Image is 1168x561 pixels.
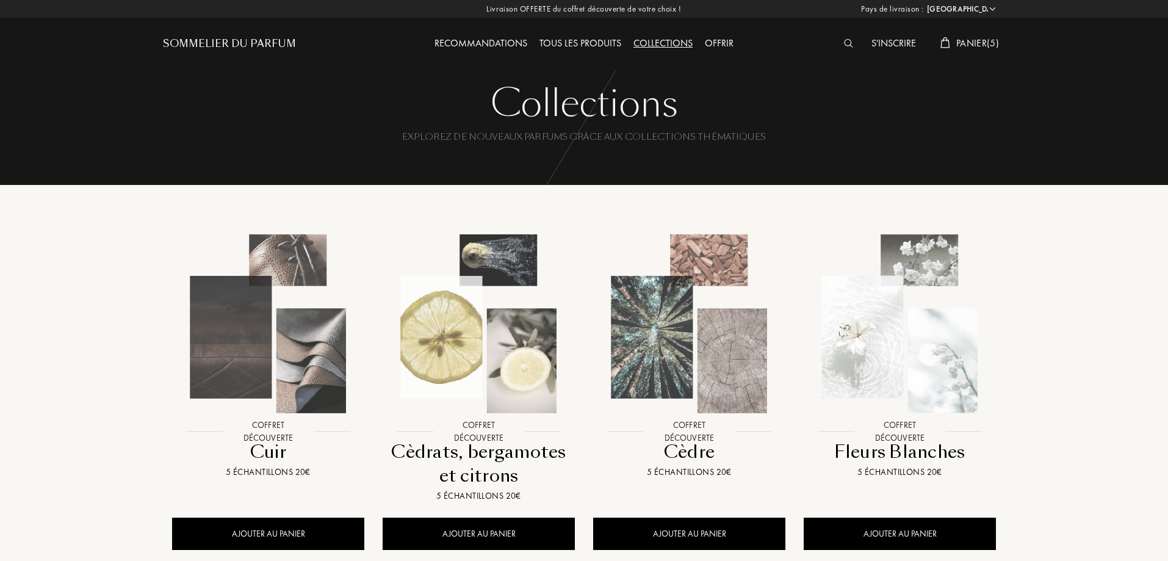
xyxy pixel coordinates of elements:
img: Cuir [173,229,363,419]
div: 5 échantillons 20€ [598,466,780,479]
div: 5 échantillons 20€ [177,466,359,479]
span: Pays de livraison : [861,3,924,15]
div: Collections [172,79,996,128]
div: 5 échantillons 20€ [388,490,570,502]
div: AJOUTER AU PANIER [593,518,785,550]
img: Cèdrats, bergamotes et citrons [384,229,574,419]
a: Recommandations [428,37,533,49]
a: Collections [627,37,699,49]
img: Fleurs Blanches [805,229,995,419]
span: Panier ( 5 ) [956,37,999,49]
div: Collections [627,36,699,52]
div: Offrir [699,36,740,52]
div: Recommandations [428,36,533,52]
a: S'inscrire [865,37,922,49]
div: 5 échantillons 20€ [809,466,991,479]
a: Offrir [699,37,740,49]
div: Explorez de nouveaux parfums grâce aux collections thématiques [172,131,996,167]
div: Cèdrats, bergamotes et citrons [388,440,570,488]
a: Tous les produits [533,37,627,49]
div: AJOUTER AU PANIER [172,518,364,550]
img: Cèdre [594,229,784,419]
div: AJOUTER AU PANIER [804,518,996,550]
a: Sommelier du Parfum [163,37,296,51]
img: cart_white.svg [940,37,950,48]
div: AJOUTER AU PANIER [383,518,575,550]
div: Tous les produits [533,36,627,52]
div: S'inscrire [865,36,922,52]
img: search_icn_white.svg [844,39,853,48]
